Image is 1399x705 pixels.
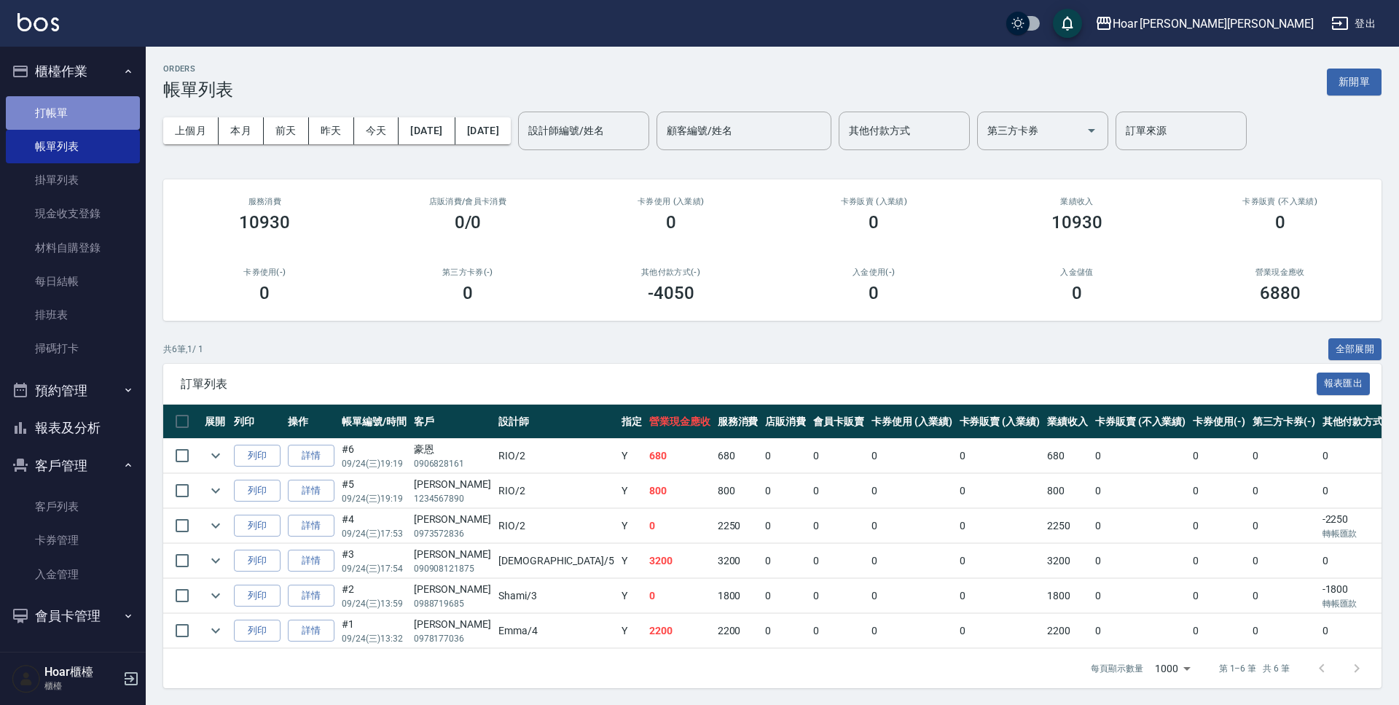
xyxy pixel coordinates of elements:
td: 0 [646,579,714,613]
h5: Hoar櫃檯 [44,665,119,679]
td: Y [618,509,646,543]
a: 卡券管理 [6,523,140,557]
a: 打帳單 [6,96,140,130]
button: 前天 [264,117,309,144]
p: 櫃檯 [44,679,119,693]
td: 0 [1249,544,1319,578]
td: 0 [1319,614,1399,648]
td: 2250 [714,509,762,543]
td: -1800 [1319,579,1399,613]
td: #3 [338,544,410,578]
td: #2 [338,579,410,613]
td: 0 [761,509,810,543]
th: 卡券使用 (入業績) [868,405,956,439]
td: 0 [1249,614,1319,648]
p: 090908121875 [414,562,491,575]
h2: 營業現金應收 [1196,268,1364,277]
h3: 10930 [1051,212,1102,233]
button: 上個月 [163,117,219,144]
span: 訂單列表 [181,377,1317,392]
a: 新開單 [1327,74,1382,88]
button: 今天 [354,117,399,144]
p: 轉帳匯款 [1322,597,1395,610]
button: 列印 [234,620,281,642]
td: 0 [868,579,956,613]
button: expand row [205,620,227,642]
td: Y [618,579,646,613]
div: Hoar [PERSON_NAME][PERSON_NAME] [1113,15,1314,33]
h2: 其他付款方式(-) [587,268,755,277]
p: 第 1–6 筆 共 6 筆 [1219,662,1290,675]
td: 3200 [1043,544,1092,578]
td: 0 [868,544,956,578]
th: 其他付款方式(-) [1319,405,1399,439]
h2: 卡券販賣 (入業績) [790,197,958,206]
h2: 店販消費 /會員卡消費 [384,197,552,206]
td: RIO /2 [495,474,618,508]
th: 業績收入 [1043,405,1092,439]
td: 0 [956,614,1044,648]
th: 客戶 [410,405,495,439]
div: [PERSON_NAME] [414,547,491,562]
td: Y [618,474,646,508]
td: 0 [1092,474,1189,508]
p: 每頁顯示數量 [1091,662,1143,675]
td: 0 [761,614,810,648]
button: expand row [205,585,227,607]
a: 排班表 [6,298,140,332]
td: #1 [338,614,410,648]
button: 報表匯出 [1317,373,1371,395]
button: 列印 [234,515,281,537]
td: 0 [810,509,868,543]
h3: 0 [869,212,879,233]
td: 800 [1043,474,1092,508]
img: Logo [17,13,59,31]
h3: 帳單列表 [163,79,233,100]
td: [DEMOGRAPHIC_DATA] /5 [495,544,618,578]
a: 材料自購登錄 [6,231,140,265]
p: 共 6 筆, 1 / 1 [163,343,203,356]
td: 0 [1319,474,1399,508]
a: 報表匯出 [1317,376,1371,390]
th: 列印 [230,405,284,439]
p: 0978177036 [414,632,491,645]
button: 全部展開 [1328,338,1382,361]
p: 0973572836 [414,527,491,540]
a: 詳情 [288,620,334,642]
td: 2200 [714,614,762,648]
td: 0 [956,579,1044,613]
td: 0 [956,509,1044,543]
h3: -4050 [648,283,694,303]
button: [DATE] [455,117,511,144]
button: 登出 [1325,10,1382,37]
td: 0 [1319,544,1399,578]
td: 0 [1189,439,1249,473]
h3: 6880 [1260,283,1301,303]
td: 680 [1043,439,1092,473]
th: 展開 [201,405,230,439]
th: 卡券販賣 (不入業績) [1092,405,1189,439]
td: RIO /2 [495,509,618,543]
td: 0 [956,474,1044,508]
h2: 入金使用(-) [790,268,958,277]
td: 0 [868,474,956,508]
td: 0 [1092,579,1189,613]
td: 2200 [1043,614,1092,648]
button: Open [1080,119,1103,142]
td: 0 [810,579,868,613]
button: save [1053,9,1082,38]
td: -2250 [1319,509,1399,543]
td: #6 [338,439,410,473]
p: 0906828161 [414,457,491,470]
button: 預約管理 [6,372,140,410]
td: #5 [338,474,410,508]
td: 0 [810,439,868,473]
td: 0 [761,439,810,473]
button: 列印 [234,585,281,607]
td: 2250 [1043,509,1092,543]
div: [PERSON_NAME] [414,582,491,597]
h2: 卡券使用 (入業績) [587,197,755,206]
td: 0 [1189,544,1249,578]
h3: 0 [259,283,270,303]
button: expand row [205,480,227,502]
